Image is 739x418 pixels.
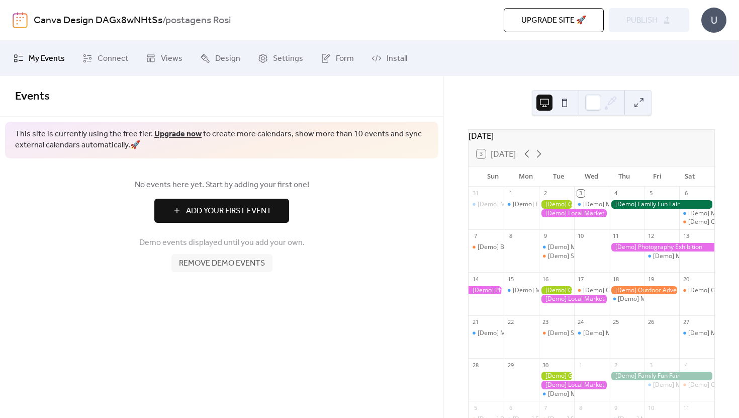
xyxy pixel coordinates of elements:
[364,45,415,72] a: Install
[612,361,619,369] div: 2
[387,53,407,65] span: Install
[583,286,670,295] div: [Demo] Culinary Cooking Class
[682,404,690,411] div: 11
[574,200,609,209] div: [Demo] Morning Yoga Bliss
[609,286,679,295] div: [Demo] Outdoor Adventure Day
[682,318,690,326] div: 27
[469,329,504,338] div: [Demo] Morning Yoga Bliss
[478,200,554,209] div: [Demo] Morning Yoga Bliss
[513,286,589,295] div: [Demo] Morning Yoga Bliss
[647,361,655,369] div: 3
[577,404,585,411] div: 8
[504,286,539,295] div: [Demo] Morning Yoga Bliss
[75,45,136,72] a: Connect
[644,252,679,261] div: [Demo] Morning Yoga Bliss
[15,199,428,223] a: Add Your First Event
[336,53,354,65] span: Form
[139,237,305,249] span: Demo events displayed until you add your own.
[577,361,585,369] div: 1
[165,11,231,30] b: postagens Rosi
[609,200,714,209] div: [Demo] Family Fun Fair
[15,86,50,108] span: Events
[674,166,706,187] div: Sat
[507,275,514,283] div: 15
[618,295,694,303] div: [Demo] Morning Yoga Bliss
[679,329,714,338] div: [Demo] Morning Yoga Bliss
[577,318,585,326] div: 24
[640,166,673,187] div: Fri
[478,243,558,252] div: [Demo] Book Club Gathering
[171,254,272,272] button: Remove demo events
[521,15,586,27] span: Upgrade site 🚀
[653,381,729,389] div: [Demo] Morning Yoga Bliss
[679,218,714,226] div: [Demo] Open Mic Night
[472,190,479,197] div: 31
[154,126,202,142] a: Upgrade now
[469,130,714,142] div: [DATE]
[679,209,714,218] div: [Demo] Morning Yoga Bliss
[609,295,644,303] div: [Demo] Morning Yoga Bliss
[34,11,162,30] a: Canva Design DAGx8wNHtSs
[138,45,190,72] a: Views
[574,329,609,338] div: [Demo] Morning Yoga Bliss
[507,361,514,369] div: 29
[542,232,549,240] div: 9
[507,318,514,326] div: 22
[548,390,624,398] div: [Demo] Morning Yoga Bliss
[612,404,619,411] div: 9
[612,318,619,326] div: 25
[98,53,128,65] span: Connect
[612,275,619,283] div: 18
[469,200,504,209] div: [Demo] Morning Yoga Bliss
[539,372,574,380] div: [Demo] Gardening Workshop
[644,381,679,389] div: [Demo] Morning Yoga Bliss
[701,8,726,33] div: U
[542,166,575,187] div: Tue
[161,53,182,65] span: Views
[647,275,655,283] div: 19
[509,166,542,187] div: Mon
[548,243,624,252] div: [Demo] Morning Yoga Bliss
[472,404,479,411] div: 5
[647,232,655,240] div: 12
[548,252,623,261] div: [Demo] Seniors' Social Tea
[577,275,585,283] div: 17
[612,190,619,197] div: 4
[574,286,609,295] div: [Demo] Culinary Cooking Class
[577,232,585,240] div: 10
[682,275,690,283] div: 20
[472,318,479,326] div: 21
[577,190,585,197] div: 3
[609,372,714,380] div: [Demo] Family Fun Fair
[539,381,609,389] div: [Demo] Local Market
[539,209,609,218] div: [Demo] Local Market
[609,243,714,252] div: [Demo] Photography Exhibition
[313,45,361,72] a: Form
[507,404,514,411] div: 6
[542,275,549,283] div: 16
[507,232,514,240] div: 8
[539,390,574,398] div: [Demo] Morning Yoga Bliss
[542,361,549,369] div: 30
[682,232,690,240] div: 13
[539,295,609,303] div: [Demo] Local Market
[679,381,714,389] div: [Demo] Open Mic Night
[653,252,729,261] div: [Demo] Morning Yoga Bliss
[186,205,271,217] span: Add Your First Event
[682,190,690,197] div: 6
[469,243,504,252] div: [Demo] Book Club Gathering
[583,329,660,338] div: [Demo] Morning Yoga Bliss
[273,53,303,65] span: Settings
[469,286,504,295] div: [Demo] Photography Exhibition
[575,166,608,187] div: Wed
[539,329,574,338] div: [Demo] Seniors' Social Tea
[679,286,714,295] div: [Demo] Open Mic Night
[542,318,549,326] div: 23
[477,166,509,187] div: Sun
[647,318,655,326] div: 26
[179,258,265,270] span: Remove demo events
[472,232,479,240] div: 7
[548,329,623,338] div: [Demo] Seniors' Social Tea
[504,200,539,209] div: [Demo] Fitness Bootcamp
[472,361,479,369] div: 28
